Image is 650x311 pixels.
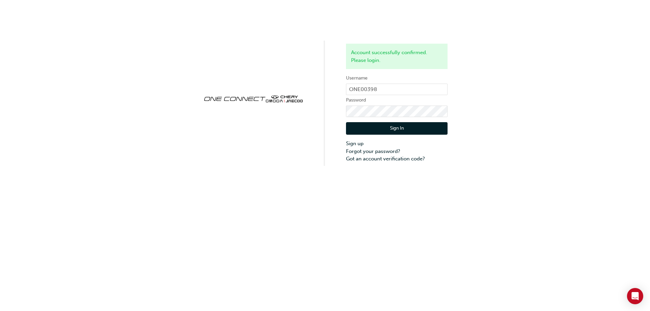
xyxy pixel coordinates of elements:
div: Open Intercom Messenger [627,288,643,304]
button: Sign In [346,122,448,135]
a: Forgot your password? [346,148,448,155]
label: Password [346,96,448,104]
label: Username [346,74,448,82]
img: oneconnect [202,89,304,107]
div: Account successfully confirmed. Please login. [346,44,448,69]
a: Sign up [346,140,448,148]
input: Username [346,84,448,95]
a: Got an account verification code? [346,155,448,163]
